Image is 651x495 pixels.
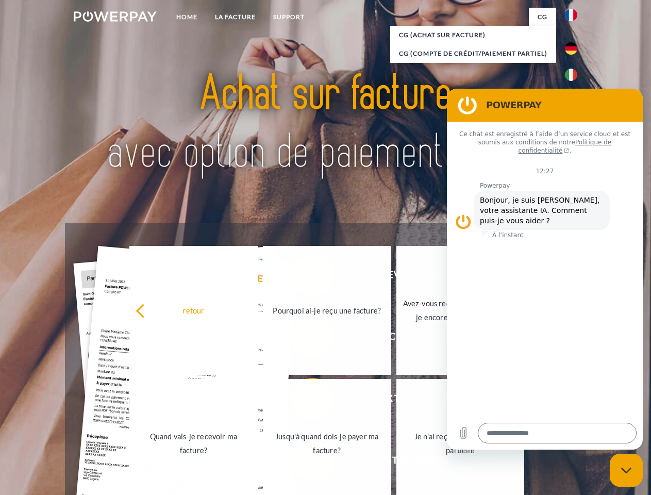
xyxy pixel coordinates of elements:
a: Home [168,8,206,26]
iframe: Fenêtre de messagerie [447,89,643,450]
div: Pourquoi ai-je reçu une facture? [269,303,385,317]
a: Support [264,8,313,26]
div: Jusqu'à quand dois-je payer ma facture? [269,430,385,457]
img: it [565,69,577,81]
div: retour [136,303,252,317]
a: LA FACTURE [206,8,264,26]
img: de [565,42,577,55]
div: Avez-vous reçu mes paiements, ai-je encore un solde ouvert? [403,296,519,324]
img: fr [565,9,577,21]
a: CG [529,8,556,26]
img: logo-powerpay-white.svg [74,11,157,22]
div: Quand vais-je recevoir ma facture? [136,430,252,457]
iframe: Bouton de lancement de la fenêtre de messagerie, conversation en cours [610,454,643,487]
a: CG (achat sur facture) [390,26,556,44]
a: Avez-vous reçu mes paiements, ai-je encore un solde ouvert? [396,246,525,375]
div: Je n'ai reçu qu'une livraison partielle [403,430,519,457]
img: title-powerpay_fr.svg [98,49,553,197]
a: CG (Compte de crédit/paiement partiel) [390,44,556,63]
